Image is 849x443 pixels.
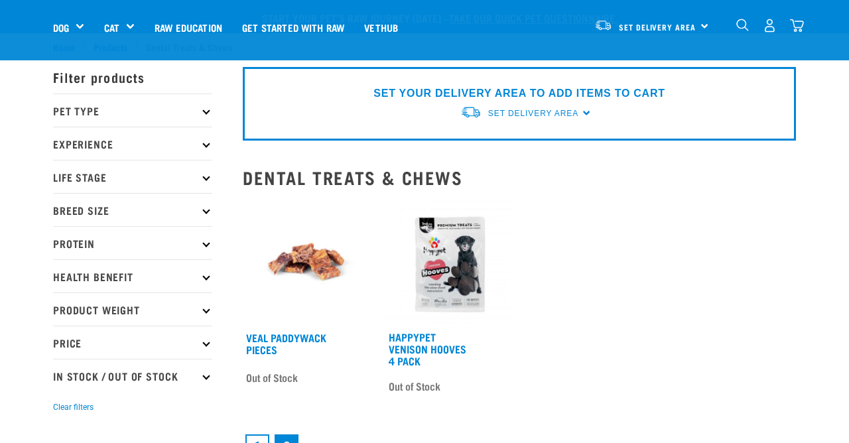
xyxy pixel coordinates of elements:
p: Life Stage [53,160,212,193]
img: van-moving.png [594,19,612,31]
p: Product Weight [53,292,212,326]
p: Filter products [53,60,212,94]
p: Protein [53,226,212,259]
img: user.png [763,19,777,32]
a: Dog [53,20,69,35]
img: Happypet Venison Hooves 004 [385,198,512,325]
a: Vethub [354,1,408,54]
p: Price [53,326,212,359]
img: home-icon@2x.png [790,19,804,32]
img: Veal pad pieces [243,198,369,325]
p: Breed Size [53,193,212,226]
a: Get started with Raw [232,1,354,54]
p: Pet Type [53,94,212,127]
a: Veal Paddywack Pieces [246,334,326,352]
p: Health Benefit [53,259,212,292]
button: Clear filters [53,401,94,413]
span: Set Delivery Area [488,109,578,118]
h2: Dental Treats & Chews [243,167,796,188]
p: SET YOUR DELIVERY AREA TO ADD ITEMS TO CART [373,86,665,101]
a: Raw Education [145,1,232,54]
p: In Stock / Out Of Stock [53,359,212,392]
span: Set Delivery Area [619,25,696,29]
img: van-moving.png [460,105,482,119]
img: home-icon-1@2x.png [736,19,749,31]
p: Experience [53,127,212,160]
span: Out of Stock [246,367,298,387]
a: Happypet Venison Hooves 4 Pack [389,334,466,363]
a: Cat [104,20,119,35]
span: Out of Stock [389,376,440,396]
